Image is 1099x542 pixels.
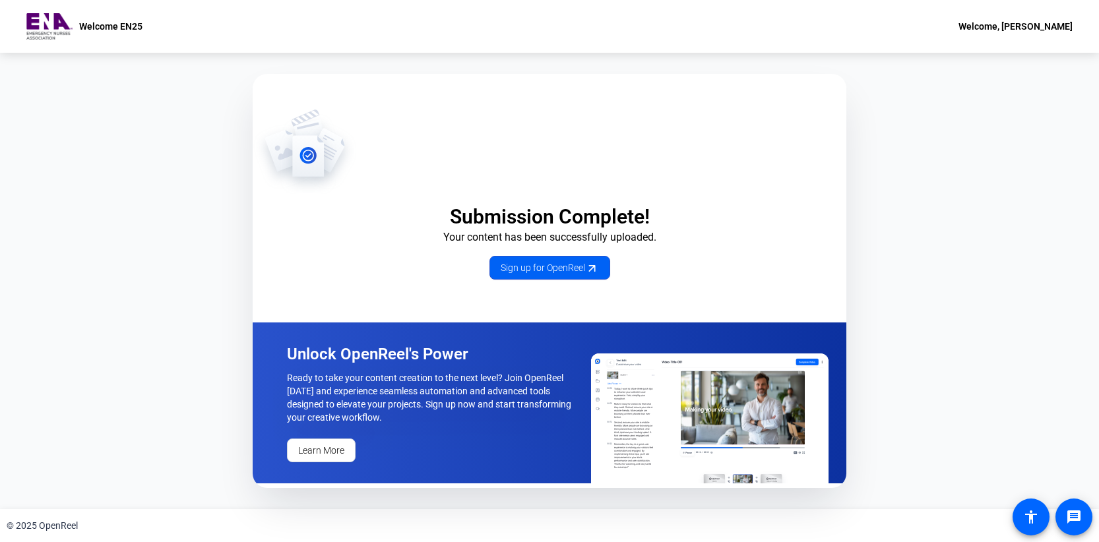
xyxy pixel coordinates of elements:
span: Sign up for OpenReel [501,261,599,275]
a: Sign up for OpenReel [489,256,610,280]
img: OpenReel [591,353,829,483]
p: Ready to take your content creation to the next level? Join OpenReel [DATE] and experience seamle... [287,371,576,424]
div: Welcome, [PERSON_NAME] [958,18,1073,34]
span: Learn More [298,444,344,458]
a: Learn More [287,438,356,462]
img: OpenReel logo [26,13,73,40]
p: Welcome EN25 [79,18,142,34]
p: Submission Complete! [253,204,846,229]
p: Your content has been successfully uploaded. [253,229,846,245]
div: © 2025 OpenReel [7,519,78,533]
img: OpenReel [253,108,358,194]
mat-icon: accessibility [1023,509,1039,525]
p: Unlock OpenReel's Power [287,344,576,365]
mat-icon: message [1066,509,1082,525]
